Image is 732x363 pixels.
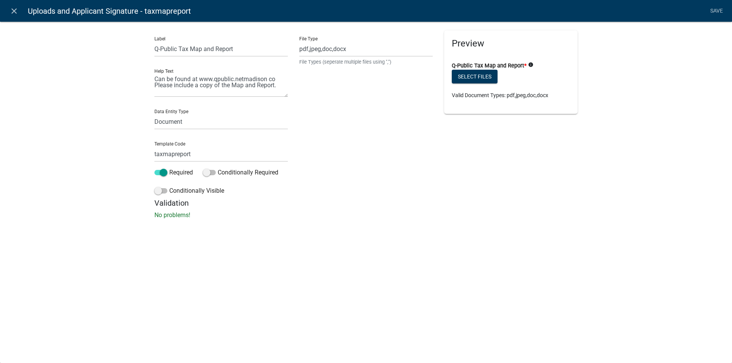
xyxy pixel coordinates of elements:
label: Q-Public Tax Map and Report [452,63,527,69]
span: Valid Document Types: pdf,jpeg,doc,docx [452,92,548,98]
span: Uploads and Applicant Signature - taxmapreport [28,3,191,19]
i: info [528,62,533,67]
label: Conditionally Visible [154,186,224,195]
label: Conditionally Required [203,168,278,177]
p: No problems! [154,211,578,220]
label: Required [154,168,193,177]
button: Select files [452,70,498,83]
i: close [10,6,19,16]
h5: Validation [154,198,578,208]
a: Save [707,4,726,18]
small: File Types (seperate multiple files using ",") [299,58,433,66]
h5: Preview [452,38,570,49]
